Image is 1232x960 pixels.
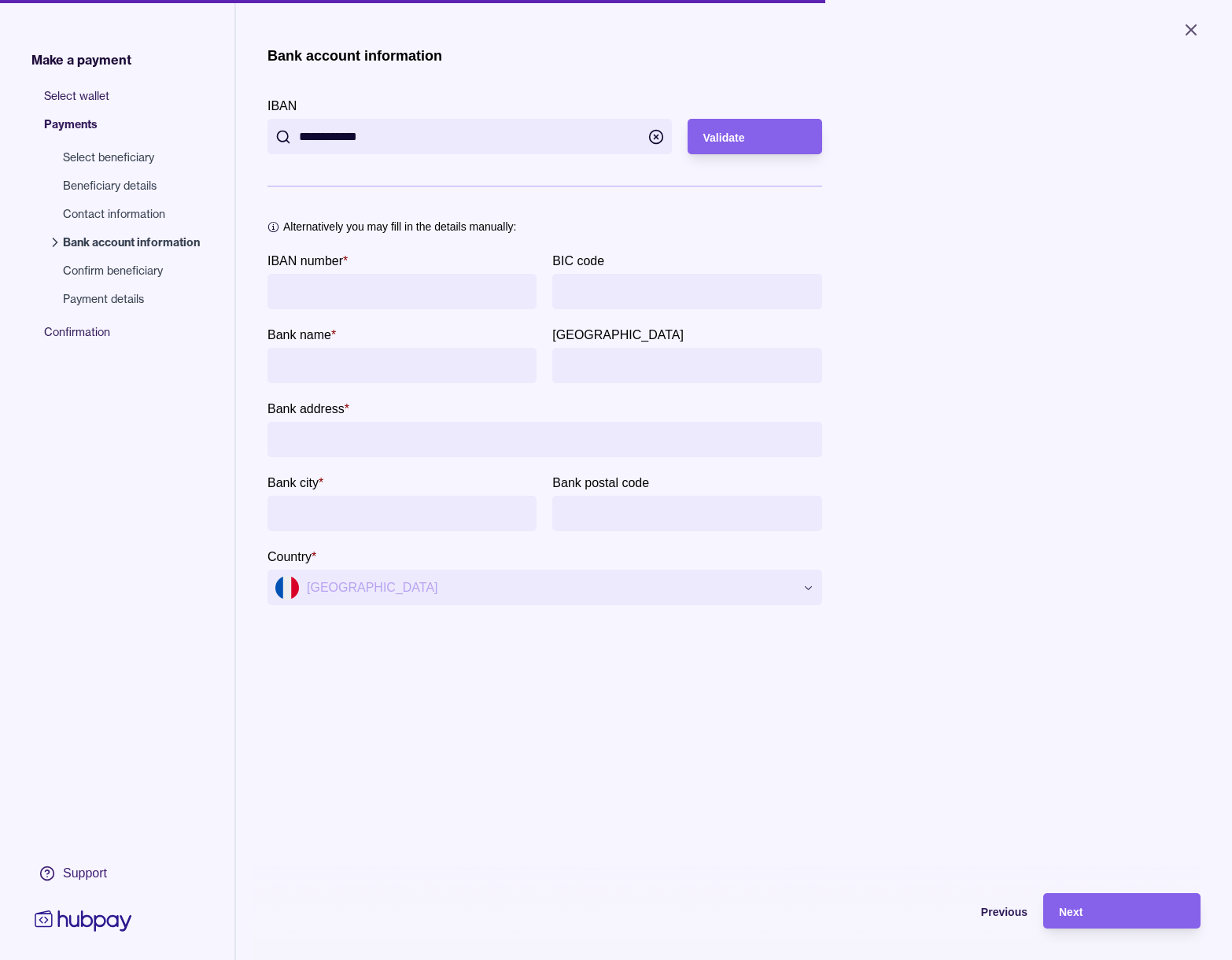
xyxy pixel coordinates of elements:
[44,88,216,116] span: Select wallet
[275,348,529,383] input: bankName
[1163,13,1219,47] button: Close
[552,251,604,270] label: BIC code
[688,119,822,154] button: Validate
[560,496,813,531] input: Bank postal code
[283,218,516,235] p: Alternatively you may fill in the details manually:
[44,324,216,353] span: Confirmation
[267,402,345,415] p: Bank address
[267,328,331,342] p: Bank name
[267,476,319,489] p: Bank city
[552,325,684,344] label: Bank province
[63,150,200,165] span: Select beneficiary
[560,348,813,383] input: Bank province
[63,234,200,250] span: Bank account information
[552,476,649,489] p: Bank postal code
[703,131,745,144] span: Validate
[267,96,297,115] label: IBAN
[31,857,135,890] a: Support
[267,47,442,65] h1: Bank account information
[44,116,216,145] span: Payments
[63,291,200,307] span: Payment details
[63,865,107,882] div: Support
[552,328,684,342] p: [GEOGRAPHIC_DATA]
[560,274,813,309] input: BIC code
[552,254,604,268] p: BIC code
[552,473,649,492] label: Bank postal code
[1043,893,1201,929] button: Next
[267,547,316,566] label: Country
[267,325,336,344] label: Bank name
[267,473,323,492] label: Bank city
[1059,906,1083,918] span: Next
[870,893,1027,929] button: Previous
[31,50,131,69] span: Make a payment
[299,119,640,154] input: IBAN
[981,906,1027,918] span: Previous
[267,550,312,563] p: Country
[267,251,348,270] label: IBAN number
[63,206,200,222] span: Contact information
[275,422,814,457] input: Bank address
[267,254,343,268] p: IBAN number
[63,263,200,279] span: Confirm beneficiary
[275,496,529,531] input: Bank city
[63,178,200,194] span: Beneficiary details
[275,274,529,309] input: IBAN number
[267,99,297,113] p: IBAN
[267,399,349,418] label: Bank address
